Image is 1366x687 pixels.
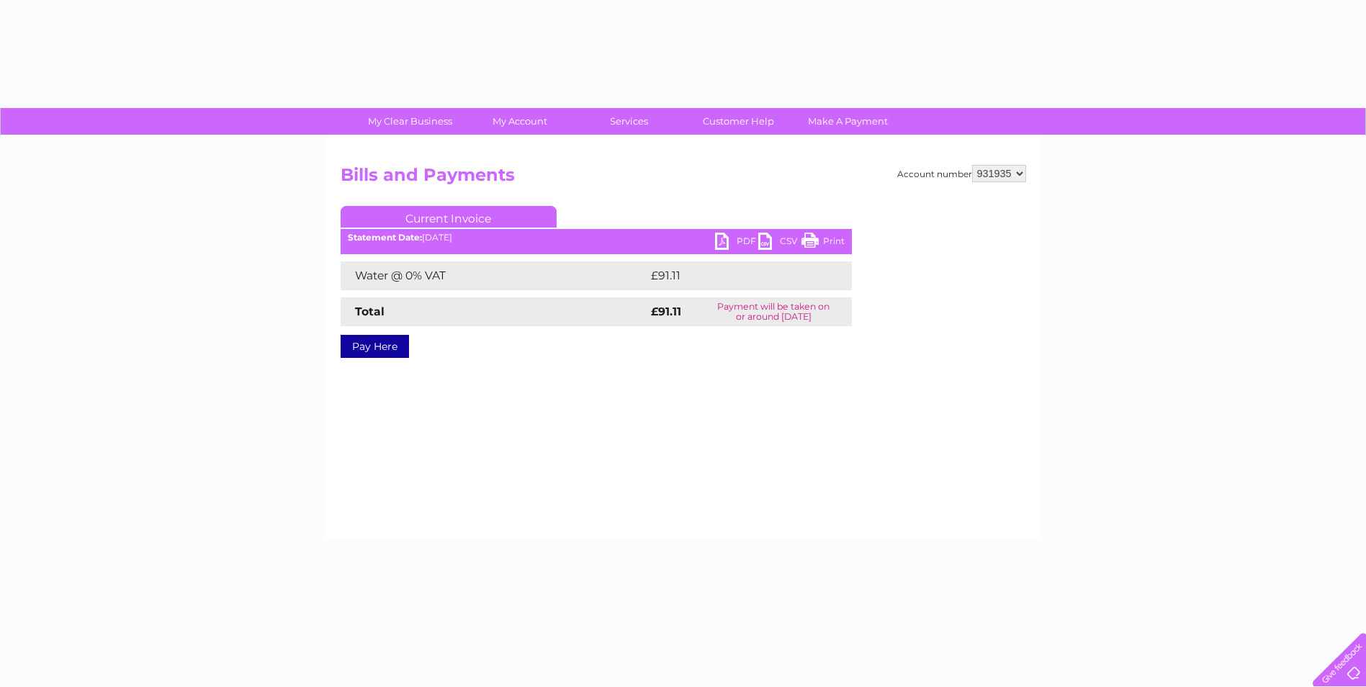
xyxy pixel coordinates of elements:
a: Print [801,233,845,253]
a: CSV [758,233,801,253]
h2: Bills and Payments [341,165,1026,192]
td: Water @ 0% VAT [341,261,647,290]
a: PDF [715,233,758,253]
div: [DATE] [341,233,852,243]
b: Statement Date: [348,232,422,243]
a: Customer Help [679,108,798,135]
a: Current Invoice [341,206,557,228]
a: My Clear Business [351,108,469,135]
strong: Total [355,305,385,318]
a: Make A Payment [788,108,907,135]
td: Payment will be taken on or around [DATE] [696,297,851,326]
a: My Account [460,108,579,135]
td: £91.11 [647,261,818,290]
a: Services [570,108,688,135]
strong: £91.11 [651,305,681,318]
a: Pay Here [341,335,409,358]
div: Account number [897,165,1026,182]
